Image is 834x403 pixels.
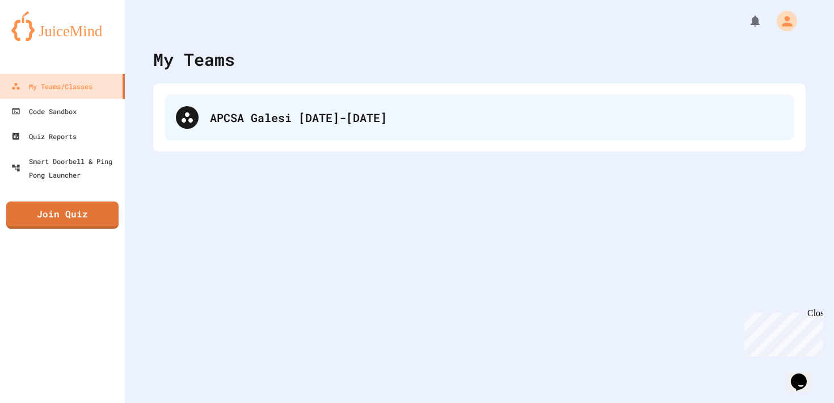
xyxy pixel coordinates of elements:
div: Chat with us now!Close [5,5,78,72]
div: Quiz Reports [11,129,77,143]
iframe: chat widget [740,308,823,356]
div: My Account [765,8,800,34]
div: APCSA Galesi [DATE]-[DATE] [165,95,794,140]
div: APCSA Galesi [DATE]-[DATE] [210,109,783,126]
div: Smart Doorbell & Ping Pong Launcher [11,154,120,182]
a: Join Quiz [6,201,119,229]
div: My Teams [153,47,235,72]
iframe: chat widget [786,358,823,392]
img: logo-orange.svg [11,11,113,41]
div: My Teams/Classes [11,79,92,93]
div: My Notifications [727,11,765,31]
div: Code Sandbox [11,104,77,118]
